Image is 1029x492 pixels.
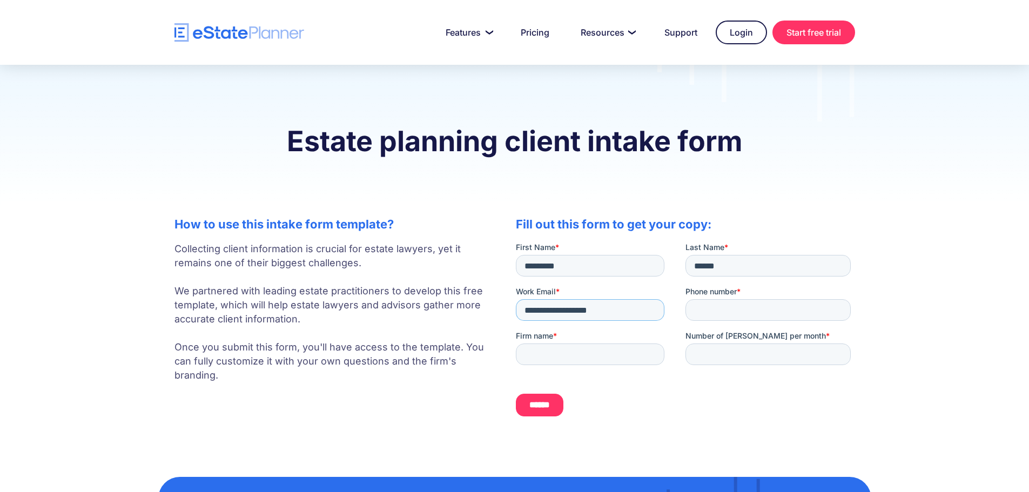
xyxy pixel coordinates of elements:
strong: Estate planning client intake form [287,124,742,158]
a: Support [651,22,710,43]
a: Start free trial [772,21,855,44]
iframe: Form 0 [516,242,855,426]
h2: How to use this intake form template? [174,217,494,231]
a: Login [716,21,767,44]
a: Features [433,22,502,43]
a: Pricing [508,22,562,43]
p: Collecting client information is crucial for estate lawyers, yet it remains one of their biggest ... [174,242,494,382]
a: Resources [568,22,646,43]
a: home [174,23,304,42]
h2: Fill out this form to get your copy: [516,217,855,231]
